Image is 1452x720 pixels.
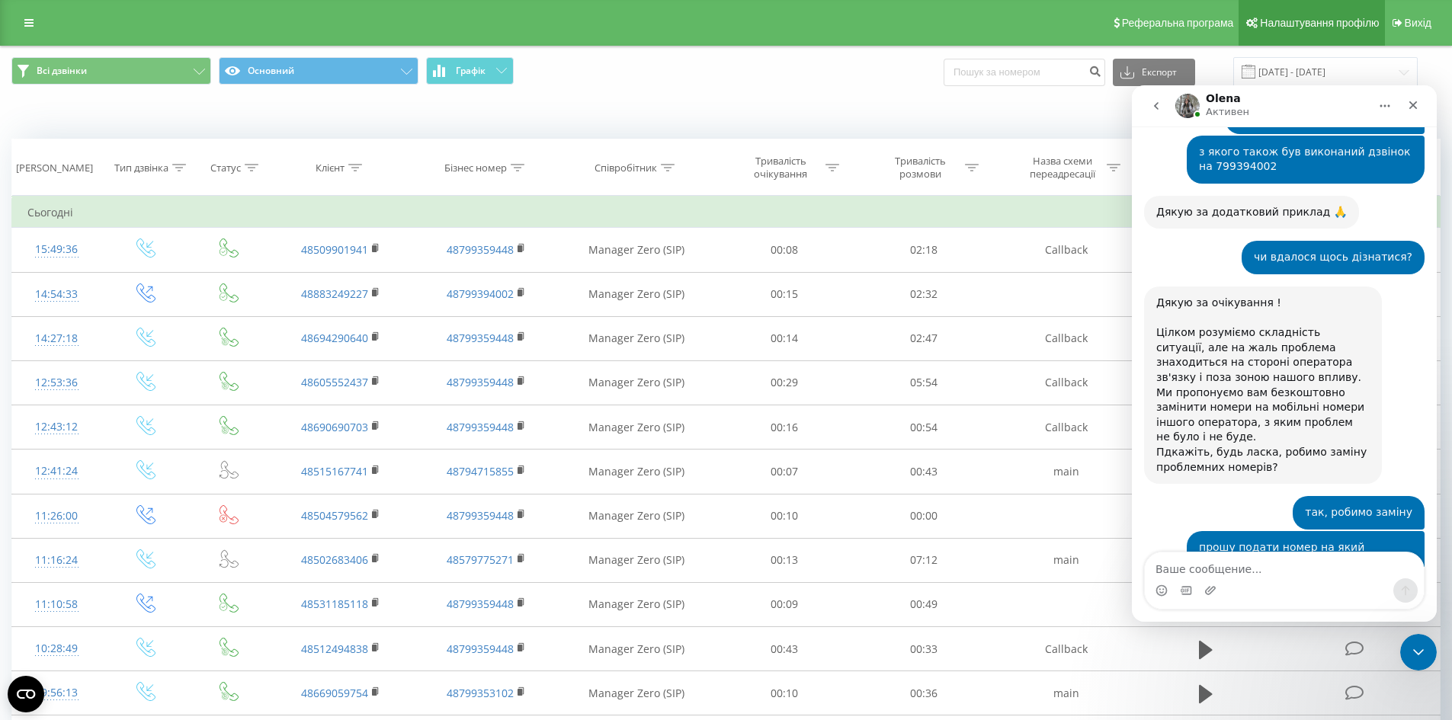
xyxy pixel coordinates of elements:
[595,162,657,174] div: Співробітник
[301,286,368,301] a: 48883249227
[12,197,1441,228] td: Сьогодні
[993,360,1138,405] td: Callback
[444,162,507,174] div: Бізнес номер
[559,272,715,316] td: Manager Zero (SIP)
[1405,17,1431,29] span: Вихід
[301,508,368,523] a: 48504579562
[993,405,1138,450] td: Callback
[219,57,418,85] button: Основний
[1122,17,1234,29] span: Реферальна програма
[301,420,368,434] a: 48690690703
[301,242,368,257] a: 48509901941
[854,538,994,582] td: 07:12
[27,456,86,486] div: 12:41:24
[715,671,854,715] td: 00:10
[456,66,486,76] span: Графік
[27,412,86,442] div: 12:43:12
[447,508,514,523] a: 48799359448
[301,552,368,567] a: 48502683406
[559,316,715,360] td: Manager Zero (SIP)
[11,57,211,85] button: Всі дзвінки
[715,627,854,671] td: 00:43
[27,280,86,309] div: 14:54:33
[715,228,854,272] td: 00:08
[715,405,854,450] td: 00:16
[880,155,961,181] div: Тривалість розмови
[993,228,1138,272] td: Callback
[1021,155,1103,181] div: Назва схеми переадресації
[944,59,1105,86] input: Пошук за номером
[993,671,1138,715] td: main
[993,627,1138,671] td: Callback
[854,582,994,626] td: 00:49
[854,360,994,405] td: 05:54
[854,494,994,538] td: 00:00
[559,360,715,405] td: Manager Zero (SIP)
[447,420,514,434] a: 48799359448
[715,538,854,582] td: 00:13
[16,162,93,174] div: [PERSON_NAME]
[715,494,854,538] td: 00:10
[27,634,86,664] div: 10:28:49
[854,450,994,494] td: 00:43
[447,597,514,611] a: 48799359448
[447,286,514,301] a: 48799394002
[27,324,86,354] div: 14:27:18
[715,316,854,360] td: 00:14
[559,538,715,582] td: Manager Zero (SIP)
[1260,17,1379,29] span: Налаштування профілю
[301,686,368,700] a: 48669059754
[301,375,368,389] a: 48605552437
[447,331,514,345] a: 48799359448
[715,360,854,405] td: 00:29
[715,582,854,626] td: 00:09
[740,155,822,181] div: Тривалість очікування
[210,162,241,174] div: Статус
[993,538,1138,582] td: main
[559,582,715,626] td: Manager Zero (SIP)
[559,627,715,671] td: Manager Zero (SIP)
[301,597,368,611] a: 48531185118
[559,228,715,272] td: Manager Zero (SIP)
[447,464,514,478] a: 48794715855
[426,57,514,85] button: Графік
[447,375,514,389] a: 48799359448
[27,678,86,708] div: 09:56:13
[993,316,1138,360] td: Callback
[27,501,86,531] div: 11:26:00
[854,405,994,450] td: 00:54
[447,552,514,567] a: 48579775271
[37,65,87,77] span: Всі дзвінки
[559,494,715,538] td: Manager Zero (SIP)
[27,590,86,619] div: 11:10:58
[854,228,994,272] td: 02:18
[447,242,514,257] a: 48799359448
[301,642,368,656] a: 48512494838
